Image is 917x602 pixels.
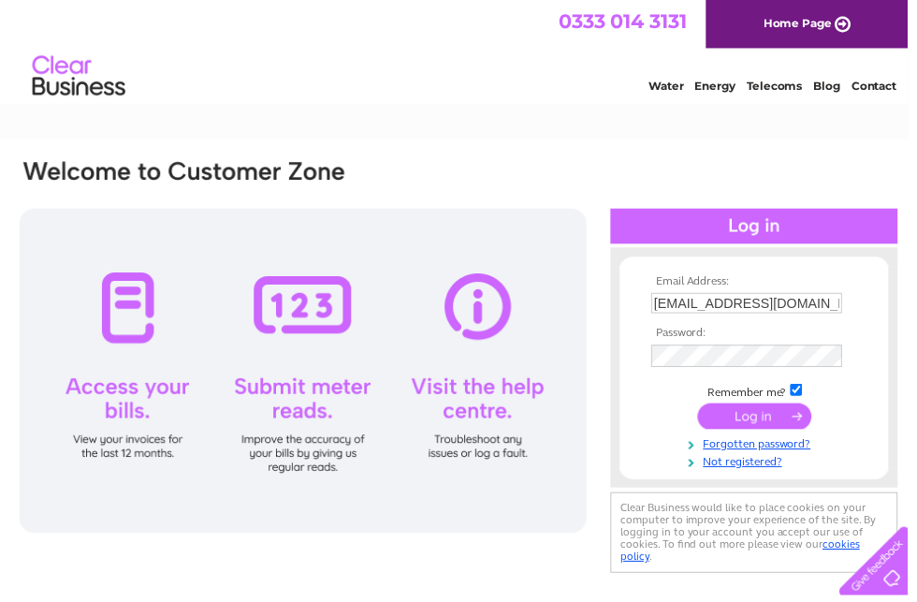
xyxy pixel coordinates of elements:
a: Water [655,80,691,94]
a: Energy [702,80,743,94]
div: Clear Business would like to place cookies on your computer to improve your experience of the sit... [617,497,907,579]
a: Forgotten password? [658,438,870,456]
th: Password: [653,330,870,344]
th: Email Address: [653,278,870,291]
a: cookies policy [627,543,868,568]
a: Contact [860,80,906,94]
a: Blog [822,80,849,94]
input: Submit [705,407,820,433]
a: Not registered? [658,456,870,474]
div: Clear Business is a trading name of Verastar Limited (registered in [GEOGRAPHIC_DATA] No. 3667643... [18,10,902,91]
a: Telecoms [754,80,810,94]
img: logo.png [32,49,127,106]
td: Remember me? [653,385,870,404]
a: 0333 014 3131 [564,9,693,33]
